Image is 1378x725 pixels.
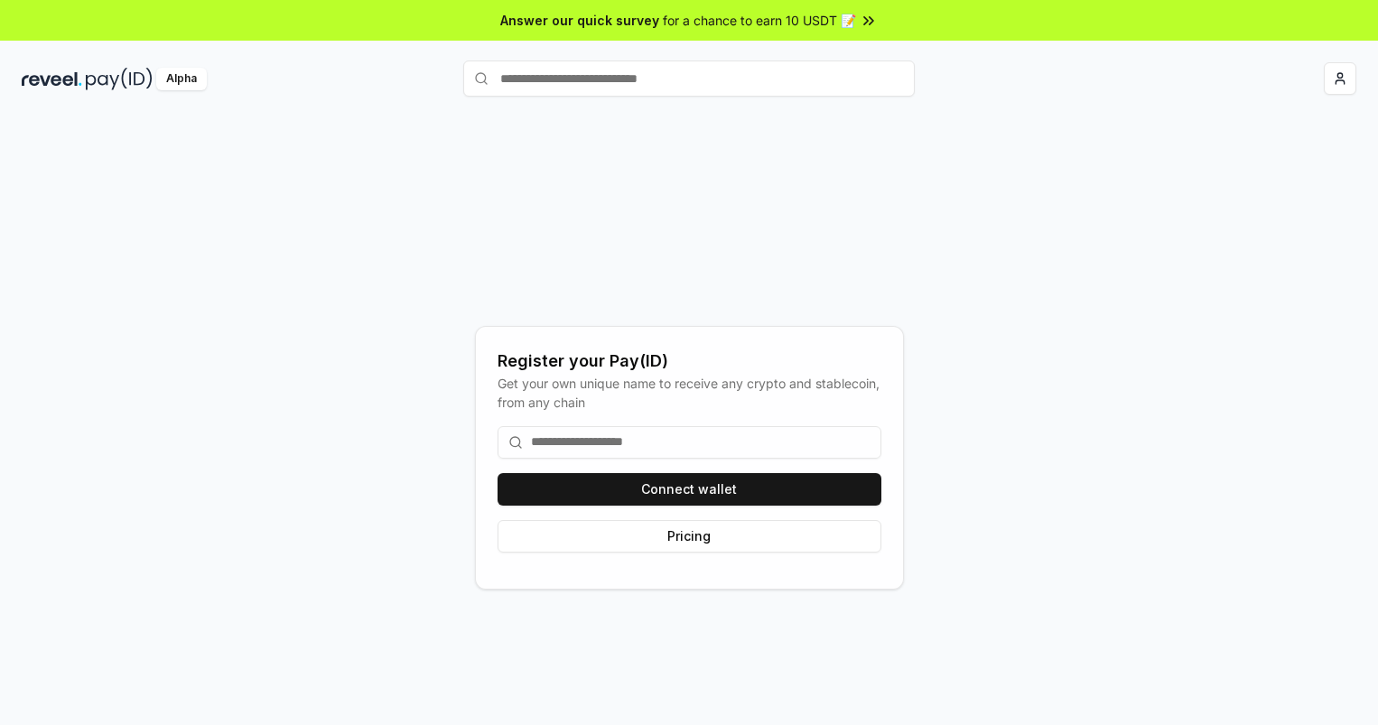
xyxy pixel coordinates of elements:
div: Get your own unique name to receive any crypto and stablecoin, from any chain [498,374,881,412]
span: Answer our quick survey [500,11,659,30]
div: Register your Pay(ID) [498,349,881,374]
img: reveel_dark [22,68,82,90]
button: Connect wallet [498,473,881,506]
span: for a chance to earn 10 USDT 📝 [663,11,856,30]
img: pay_id [86,68,153,90]
div: Alpha [156,68,207,90]
button: Pricing [498,520,881,553]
